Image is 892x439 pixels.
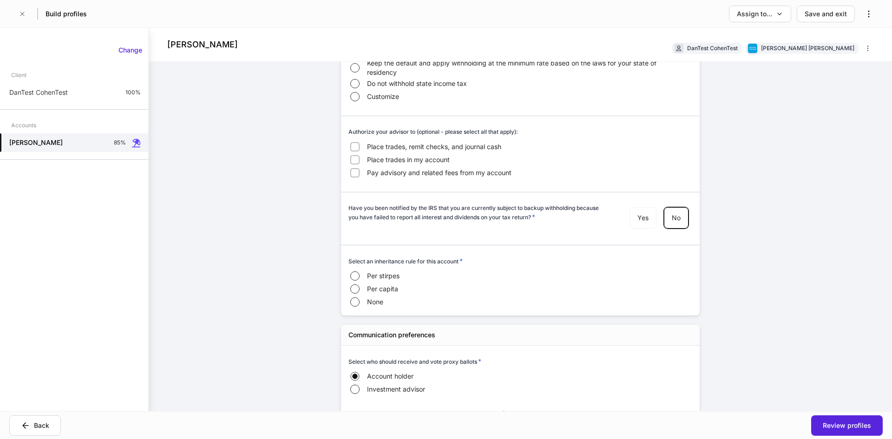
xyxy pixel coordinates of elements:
[367,59,681,77] span: Keep the default and apply withholding at the minimum rate based on the laws for your state of re...
[805,9,847,19] div: Save and exit
[9,88,68,97] p: DanTest CohenTest
[348,127,518,136] h6: Authorize your advisor to (optional - please select all that apply):
[367,142,501,151] span: Place trades, remit checks, and journal cash
[367,271,400,281] span: Per stirpes
[761,44,854,52] div: [PERSON_NAME] [PERSON_NAME]
[729,6,791,22] button: Assign to...
[11,117,36,133] div: Accounts
[367,284,398,294] span: Per capita
[114,139,126,146] p: 85%
[367,168,512,177] span: Pay advisory and related fees from my account
[348,330,435,340] h5: Communication preferences
[125,89,141,96] p: 100%
[687,44,738,52] div: DanTest CohenTest
[367,155,450,164] span: Place trades in my account
[811,415,883,436] button: Review profiles
[112,43,148,58] button: Change
[823,421,871,430] div: Review profiles
[797,6,855,22] button: Save and exit
[348,256,463,266] h6: Select an inheritance rule for this account
[348,357,481,366] h6: Select who should receive and vote proxy ballots
[367,372,413,381] span: Account holder
[9,415,61,436] button: Back
[11,67,26,83] div: Client
[9,138,63,147] h5: [PERSON_NAME]
[167,39,238,50] h4: [PERSON_NAME]
[367,79,467,88] span: Do not withhold state income tax
[118,46,142,55] div: Change
[34,421,49,430] div: Back
[748,44,757,53] img: charles-schwab-BFYFdbvS.png
[737,9,772,19] div: Assign to...
[367,385,425,394] span: Investment advisor
[348,203,607,222] h6: Have you been notified by the IRS that you are currently subject to backup withholding because yo...
[348,408,505,418] h6: Select who should be sent informational, nonvoting copies
[46,9,87,19] h5: Build profiles
[367,92,399,101] span: Customize
[367,297,383,307] span: None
